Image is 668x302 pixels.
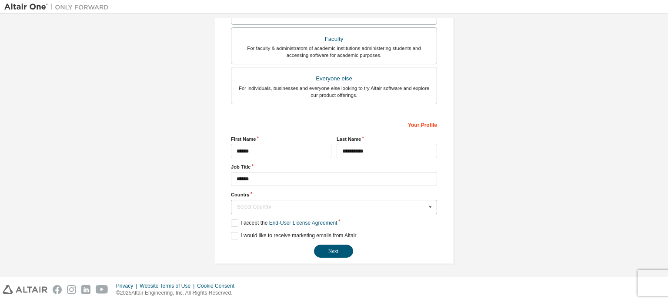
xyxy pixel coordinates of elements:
div: Select Country [237,204,426,209]
div: For faculty & administrators of academic institutions administering students and accessing softwa... [237,45,431,59]
div: Faculty [237,33,431,45]
div: Your Profile [231,117,437,131]
img: altair_logo.svg [3,285,47,294]
div: Everyone else [237,73,431,85]
label: I would like to receive marketing emails from Altair [231,232,356,239]
label: First Name [231,136,331,143]
div: For individuals, businesses and everyone else looking to try Altair software and explore our prod... [237,85,431,99]
img: instagram.svg [67,285,76,294]
img: youtube.svg [96,285,108,294]
label: I accept the [231,219,337,227]
img: facebook.svg [53,285,62,294]
label: Job Title [231,163,437,170]
label: Country [231,191,437,198]
a: End-User License Agreement [269,220,337,226]
div: Website Terms of Use [140,282,197,289]
img: Altair One [4,3,113,11]
p: © 2025 Altair Engineering, Inc. All Rights Reserved. [116,289,240,297]
div: Cookie Consent [197,282,239,289]
button: Next [314,245,353,258]
img: linkedin.svg [81,285,90,294]
label: Last Name [337,136,437,143]
div: Privacy [116,282,140,289]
